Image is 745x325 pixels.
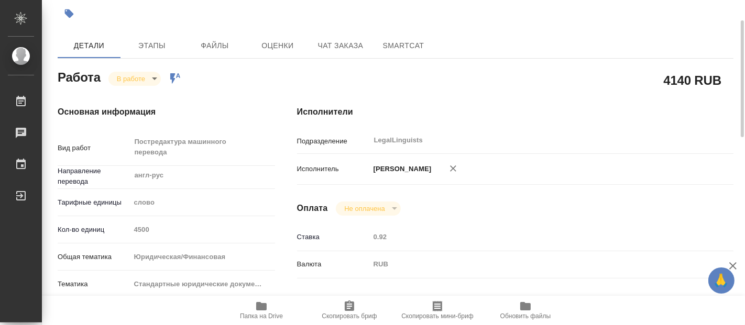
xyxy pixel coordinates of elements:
[713,270,730,292] span: 🙏
[370,255,697,273] div: RUB
[297,202,328,215] h4: Оплата
[58,225,130,235] p: Кол-во единиц
[253,39,303,52] span: Оценки
[315,39,366,52] span: Чат заказа
[58,279,130,289] p: Тематика
[297,232,370,242] p: Ставка
[130,194,275,211] div: слово
[297,136,370,147] p: Подразделение
[130,222,275,237] input: Пустое поле
[64,39,114,52] span: Детали
[370,164,432,174] p: [PERSON_NAME]
[58,143,130,153] p: Вид работ
[217,296,305,325] button: Папка на Drive
[481,296,569,325] button: Обновить файлы
[58,106,255,118] h4: Основная информация
[393,296,481,325] button: Скопировать мини-бриф
[58,252,130,262] p: Общая тематика
[336,201,400,216] div: В работе
[297,259,370,270] p: Валюта
[130,248,275,266] div: Юридическая/Финансовая
[190,39,240,52] span: Файлы
[664,71,721,89] h2: 4140 RUB
[130,275,275,293] div: Стандартные юридические документы, договоры, уставы
[378,39,429,52] span: SmartCat
[500,312,551,320] span: Обновить файлы
[442,157,465,180] button: Удалить исполнителя
[370,229,697,244] input: Пустое поле
[305,296,393,325] button: Скопировать бриф
[297,295,733,308] h4: Дополнительно
[114,74,148,83] button: В работе
[297,106,733,118] h4: Исполнители
[58,197,130,208] p: Тарифные единицы
[58,67,101,86] h2: Работа
[401,312,473,320] span: Скопировать мини-бриф
[58,166,130,187] p: Направление перевода
[322,312,377,320] span: Скопировать бриф
[341,204,388,213] button: Не оплачена
[708,267,735,294] button: 🙏
[108,72,161,86] div: В работе
[297,164,370,174] p: Исполнитель
[58,2,81,25] button: Добавить тэг
[127,39,177,52] span: Этапы
[240,312,283,320] span: Папка на Drive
